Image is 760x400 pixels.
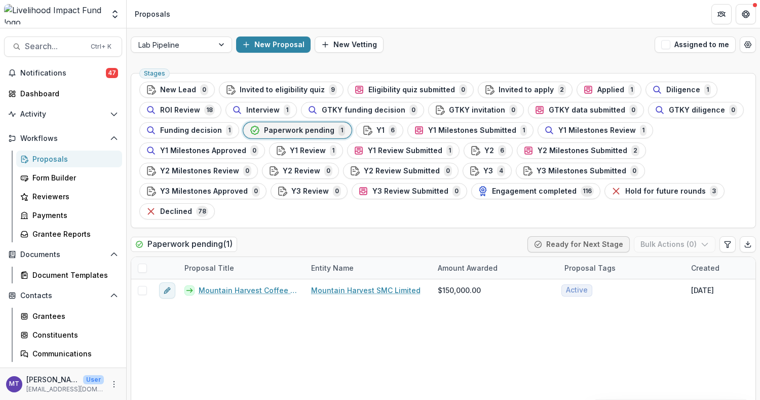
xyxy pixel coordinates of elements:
div: Entity Name [305,257,432,279]
button: Eligibility quiz submitted0 [348,82,474,98]
p: [PERSON_NAME] [26,374,79,385]
button: Y2 Milestones Submitted2 [517,142,646,159]
span: Y1 Review [290,147,326,155]
span: Search... [25,42,85,51]
div: Muthoni Thuo [9,381,19,387]
a: Mountain Harvest SMC Limited [311,285,421,296]
a: Document Templates [16,267,122,283]
div: Created [685,263,726,273]
span: Y1 Review Submitted [368,147,442,155]
div: Entity Name [305,263,360,273]
span: GTKY invitation [449,106,505,115]
span: 0 [459,84,467,95]
button: Y3 Milestones Approved0 [139,183,267,199]
button: Y1 Milestones Submitted1 [407,122,534,138]
span: 1 [640,125,647,136]
span: Eligibility quiz submitted [368,86,455,94]
button: Export table data [740,236,756,252]
span: Y1 Milestones Review [558,126,636,135]
span: Y2 Review [283,167,320,175]
div: Grantee Reports [32,229,114,239]
button: Search... [4,37,122,57]
span: Notifications [20,69,106,78]
span: 1 [520,125,527,136]
div: Proposals [32,154,114,164]
button: Y1 Milestones Review1 [538,122,653,138]
button: Y26 [464,142,513,159]
button: Y3 Review Submitted0 [352,183,467,199]
button: Diligence1 [645,82,717,98]
div: Payments [32,210,114,221]
button: Y1 Milestones Approved0 [139,142,265,159]
div: Amount Awarded [432,257,558,279]
div: Communications [32,348,114,359]
span: Y3 [483,167,493,175]
button: Open table manager [740,37,756,53]
a: Dashboard [4,85,122,102]
span: 1 [704,84,711,95]
button: Y34 [463,163,512,179]
button: Hold for future rounds3 [604,183,725,199]
nav: breadcrumb [131,7,174,21]
a: Communications [16,345,122,362]
button: Y16 [356,122,403,138]
span: 0 [452,186,461,197]
button: Get Help [736,4,756,24]
button: Notifications47 [4,65,122,81]
span: 78 [196,206,208,217]
span: 1 [628,84,635,95]
span: Documents [20,250,106,259]
div: Proposal Title [178,257,305,279]
span: Invited to eligibility quiz [240,86,325,94]
span: 116 [581,186,594,197]
button: Open entity switcher [108,4,122,24]
div: Proposal Title [178,263,240,273]
span: Diligence [666,86,700,94]
div: Grantees [32,311,114,321]
a: Grantee Reports [16,226,122,242]
span: ROI Review [160,106,200,115]
button: Y3 Review0 [271,183,348,199]
button: Paperwork pending1 [243,122,352,138]
p: User [83,375,104,384]
span: 0 [629,104,637,116]
span: Stages [144,70,165,77]
button: Y3 Milestones Submitted0 [516,163,645,179]
button: Funding decision1 [139,122,239,138]
span: 1 [284,104,290,116]
span: 0 [324,165,332,176]
button: More [108,378,120,390]
button: Y2 Review Submitted0 [343,163,459,179]
span: Interview [246,106,280,115]
span: Applied [597,86,624,94]
button: Open Contacts [4,287,122,304]
button: Y2 Review0 [262,163,339,179]
span: Y1 Milestones Submitted [428,126,516,135]
a: Proposals [16,151,122,167]
button: New Proposal [236,37,311,53]
span: 1 [446,145,453,156]
button: Y2 Milestones Review0 [139,163,258,179]
div: Proposal Tags [558,263,622,273]
span: GTKY data submitted [549,106,625,115]
span: Paperwork pending [264,126,334,135]
a: Constituents [16,326,122,343]
span: Y2 Milestones Review [160,167,239,175]
a: Payments [16,207,122,224]
button: Open Data & Reporting [4,366,122,382]
span: Funding decision [160,126,222,135]
span: GTKY diligence [669,106,725,115]
button: Invited to apply2 [478,82,573,98]
div: Document Templates [32,270,114,280]
span: Y1 [376,126,385,135]
span: 1 [338,125,345,136]
button: Open Activity [4,106,122,122]
button: ROI Review18 [139,102,221,118]
span: Y2 [484,147,494,155]
p: [EMAIL_ADDRESS][DOMAIN_NAME] [26,385,104,394]
span: GTKY funding decision [322,106,405,115]
button: Ready for Next Stage [527,236,630,252]
span: Y3 Milestones Approved [160,187,248,196]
